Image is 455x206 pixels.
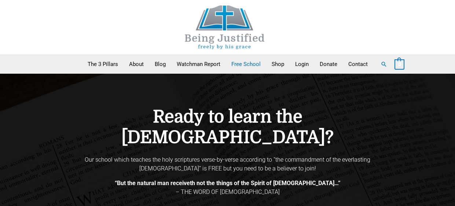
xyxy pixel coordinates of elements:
[314,55,343,73] a: Donate
[115,180,341,187] b: “But the natural man receiveth not the things of the Spirit of [DEMOGRAPHIC_DATA]…”
[170,5,280,49] img: Being Justified
[176,188,280,195] span: – THE WORD OF [DEMOGRAPHIC_DATA]
[82,55,124,73] a: The 3 Pillars
[74,155,382,173] p: Our school which teaches the holy scriptures verse-by-verse according to “the commandment of the ...
[226,55,266,73] a: Free School
[82,55,373,73] nav: Primary Site Navigation
[74,107,382,148] h4: Ready to learn the [DEMOGRAPHIC_DATA]?
[290,55,314,73] a: Login
[149,55,171,73] a: Blog
[171,55,226,73] a: Watchman Report
[124,55,149,73] a: About
[381,61,387,67] a: Search button
[395,61,404,67] a: View Shopping Cart, empty
[266,55,290,73] a: Shop
[343,55,373,73] a: Contact
[398,62,401,67] span: 0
